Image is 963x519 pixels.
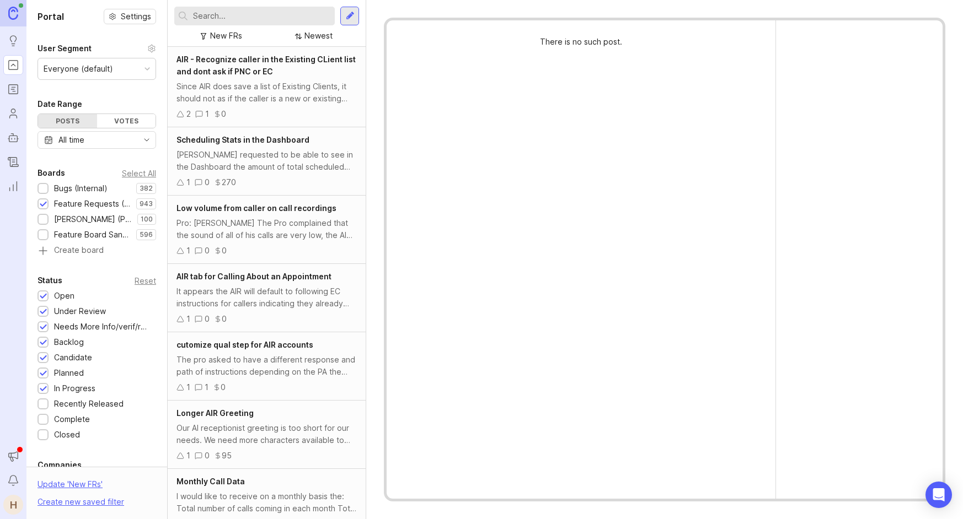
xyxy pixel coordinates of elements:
[176,203,336,213] span: Low volume from caller on call recordings
[186,176,190,188] div: 1
[176,217,357,241] div: Pro: [PERSON_NAME] The Pro complained that the sound of all of his calls are very low, the AI sou...
[205,245,210,257] div: 0
[58,134,84,146] div: All time
[404,38,758,46] div: There is no such post.
[205,450,210,462] div: 0
[205,176,210,188] div: 0
[97,114,156,128] div: Votes
[925,482,952,508] div: Open Intercom Messenger
[176,340,313,349] span: cutomize qual step for AIR accounts
[186,381,190,393] div: 1
[138,136,156,144] svg: toggle icon
[186,450,190,462] div: 1
[210,30,242,42] div: New FRs
[222,450,232,462] div: 95
[304,30,333,42] div: Newest
[3,152,23,172] a: Changelog
[168,127,366,196] a: Scheduling Stats in the Dashboard[PERSON_NAME] requested to be able to see in the Dashboard the a...
[38,478,103,496] div: Update ' New FRs '
[3,176,23,196] a: Reporting
[176,80,357,105] div: Since AIR does save a list of Existing Clients, it should not as if the caller is a new or existi...
[176,490,357,515] div: I would like to receive on a monthly basis the: Total number of calls coming in each month Total ...
[135,278,156,284] div: Reset
[3,495,23,515] button: H
[38,166,65,180] div: Boards
[176,354,357,378] div: The pro asked to have a different response and path of instructions depending on the PA the calle...
[38,114,97,128] div: Posts
[141,215,153,224] p: 100
[140,199,153,208] p: 943
[54,229,131,241] div: Feature Board Sandbox [DATE]
[8,7,18,19] img: Canny Home
[168,332,366,401] a: cutomize qual step for AIR accountsThe pro asked to have a different response and path of instruc...
[3,128,23,148] a: Autopilot
[38,274,62,287] div: Status
[3,446,23,466] button: Announcements
[54,413,90,425] div: Complete
[54,290,74,302] div: Open
[38,458,82,472] div: Companies
[205,381,208,393] div: 1
[3,31,23,51] a: Ideas
[54,198,131,210] div: Feature Requests (Internal)
[54,429,80,441] div: Closed
[38,98,82,111] div: Date Range
[176,55,356,76] span: AIR - Recognize caller in the Existing CLient list and dont ask if PNC or EC
[44,63,113,75] div: Everyone (default)
[140,230,153,239] p: 596
[186,108,191,120] div: 2
[54,321,151,333] div: Needs More Info/verif/repro
[104,9,156,24] button: Settings
[38,10,64,23] h1: Portal
[168,264,366,332] a: AIR tab for Calling About an AppointmentIt appears the AIR will default to following EC instructi...
[221,381,226,393] div: 0
[54,305,106,317] div: Under Review
[186,245,190,257] div: 1
[221,108,226,120] div: 0
[38,496,124,508] div: Create new saved filter
[140,184,153,193] p: 382
[205,313,210,325] div: 0
[168,401,366,469] a: Longer AIR GreetingOur AI receptionist greeting is too short for our needs. We need more characte...
[176,477,245,486] span: Monthly Call Data
[54,336,84,348] div: Backlog
[222,313,227,325] div: 0
[176,422,357,446] div: Our AI receptionist greeting is too short for our needs. We need more characters available to say...
[38,246,156,256] a: Create board
[54,182,108,194] div: Bugs (Internal)
[54,398,124,410] div: Recently Released
[3,471,23,490] button: Notifications
[222,176,236,188] div: 270
[222,245,227,257] div: 0
[176,135,309,144] span: Scheduling Stats in the Dashboard
[54,382,95,394] div: In Progress
[186,313,190,325] div: 1
[54,367,84,379] div: Planned
[176,285,357,310] div: It appears the AIR will default to following EC instructions for callers indicating they already ...
[54,352,92,364] div: Candidate
[38,42,92,55] div: User Segment
[176,408,254,418] span: Longer AIR Greeting
[168,47,366,127] a: AIR - Recognize caller in the Existing CLient list and dont ask if PNC or ECSince AIR does save a...
[3,104,23,123] a: Users
[168,196,366,264] a: Low volume from caller on call recordingsPro: [PERSON_NAME] The Pro complained that the sound of ...
[205,108,209,120] div: 1
[176,149,357,173] div: [PERSON_NAME] requested to be able to see in the Dashboard the amount of total scheduled appointm...
[122,170,156,176] div: Select All
[3,79,23,99] a: Roadmaps
[176,272,331,281] span: AIR tab for Calling About an Appointment
[121,11,151,22] span: Settings
[54,213,132,225] div: [PERSON_NAME] (Public)
[3,55,23,75] a: Portal
[193,10,330,22] input: Search...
